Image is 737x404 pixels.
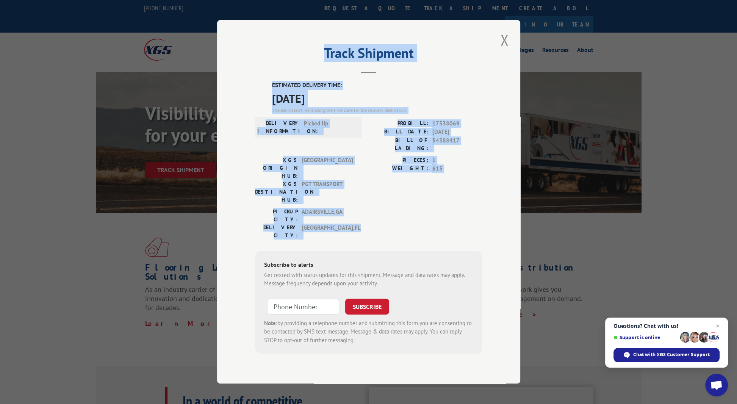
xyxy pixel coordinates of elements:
div: Get texted with status updates for this shipment. Message and data rates may apply. Message frequ... [264,271,473,288]
input: Phone Number [267,299,339,315]
span: Chat with XGS Customer Support [613,348,720,362]
a: Open chat [705,374,728,396]
span: Picked Up [304,119,355,135]
label: DELIVERY CITY: [255,224,298,240]
span: 54388417 [432,136,482,152]
span: 615 [432,164,482,173]
span: PGT TRANSPORT [302,180,353,204]
span: 1 [432,156,482,165]
span: [GEOGRAPHIC_DATA] [302,156,353,180]
label: ESTIMATED DELIVERY TIME: [272,81,482,90]
label: XGS ORIGIN HUB: [255,156,298,180]
span: Chat with XGS Customer Support [633,351,710,358]
label: BILL OF LADING: [369,136,429,152]
span: Support is online [613,335,677,340]
span: 17538069 [432,119,482,128]
button: SUBSCRIBE [345,299,389,315]
strong: Note: [264,319,277,327]
span: [DATE] [432,128,482,136]
label: PROBILL: [369,119,429,128]
div: The estimated time is using the time zone for the delivery destination. [272,107,482,114]
label: BILL DATE: [369,128,429,136]
label: DELIVERY INFORMATION: [257,119,300,135]
label: PICKUP CITY: [255,208,298,224]
span: ADAIRSVILLE , GA [302,208,353,224]
label: PIECES: [369,156,429,165]
span: [DATE] [272,90,482,107]
label: XGS DESTINATION HUB: [255,180,298,204]
div: Subscribe to alerts [264,260,473,271]
label: WEIGHT: [369,164,429,173]
span: Questions? Chat with us! [613,323,720,329]
div: by providing a telephone number and submitting this form you are consenting to be contacted by SM... [264,319,473,345]
span: [GEOGRAPHIC_DATA] , FL [302,224,353,240]
button: Close modal [498,30,511,50]
h2: Track Shipment [255,48,482,62]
